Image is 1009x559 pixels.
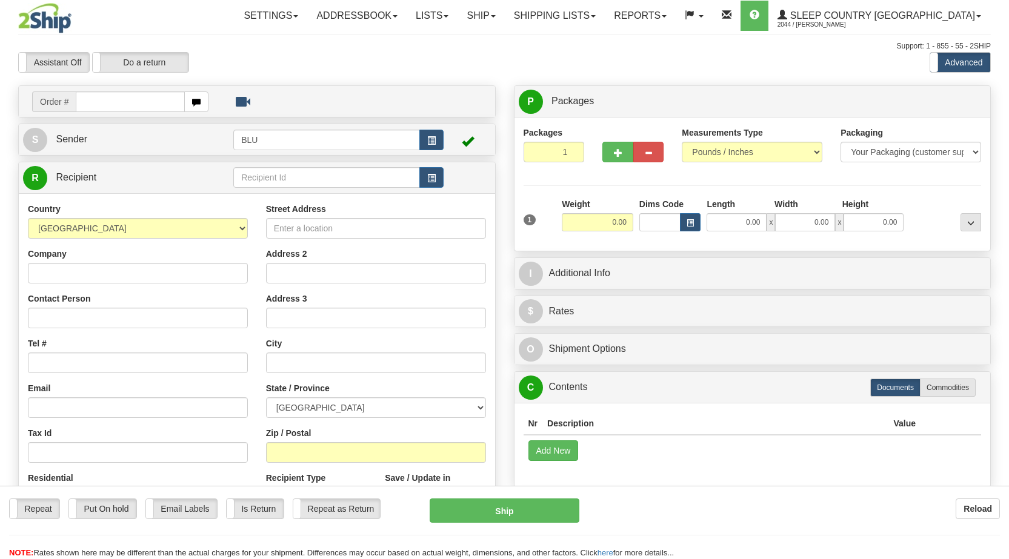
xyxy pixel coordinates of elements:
label: Measurements Type [682,127,763,139]
div: Support: 1 - 855 - 55 - 2SHIP [18,41,991,51]
button: Add New [528,440,579,461]
label: Height [842,198,869,210]
span: C [519,375,543,400]
a: R Recipient [23,165,210,190]
label: Address 3 [266,293,307,305]
a: Sleep Country [GEOGRAPHIC_DATA] 2044 / [PERSON_NAME] [768,1,990,31]
label: Company [28,248,67,260]
label: Weight [562,198,590,210]
label: Residential [28,472,73,484]
a: OShipment Options [519,337,987,362]
a: IAdditional Info [519,261,987,286]
th: Value [888,412,921,435]
label: Dims Code [639,198,684,210]
a: P Packages [519,89,987,114]
span: I [519,262,543,286]
label: Commodities [920,379,976,397]
label: City [266,337,282,349]
span: 1 [524,214,536,225]
label: State / Province [266,382,330,394]
label: Email Labels [146,499,217,518]
span: Sender [56,134,87,144]
span: x [767,213,775,231]
button: Reload [956,498,1000,519]
span: Sleep Country [GEOGRAPHIC_DATA] [787,10,975,21]
label: Put On hold [69,499,136,518]
span: NOTE: [9,548,33,557]
label: Country [28,203,61,215]
a: CContents [519,375,987,400]
span: $ [519,299,543,323]
a: Ship [458,1,504,31]
label: Contact Person [28,293,90,305]
a: Addressbook [307,1,407,31]
img: logo2044.jpg [18,3,72,33]
span: x [835,213,844,231]
label: Tax Id [28,427,52,439]
a: Lists [407,1,458,31]
span: 2044 / [PERSON_NAME] [778,19,868,31]
label: Street Address [266,203,326,215]
iframe: chat widget [981,217,1008,341]
button: Ship [430,498,579,523]
label: Assistant Off [19,53,89,72]
label: Save / Update in Address Book [385,472,485,496]
label: Zip / Postal [266,427,311,439]
label: Documents [870,379,921,397]
th: Description [542,412,888,435]
a: here [598,548,613,557]
a: Settings [235,1,307,31]
span: Order # [32,91,76,112]
label: Length [707,198,735,210]
label: Packages [524,127,563,139]
a: Shipping lists [505,1,605,31]
label: Is Return [227,499,284,518]
span: R [23,166,47,190]
b: Reload [964,504,992,514]
div: ... [961,213,981,231]
span: P [519,90,543,114]
label: Packaging [841,127,883,139]
label: Email [28,382,50,394]
th: Nr [524,412,543,435]
span: Packages [551,96,594,106]
input: Enter a location [266,218,486,239]
label: Do a return [93,53,188,72]
a: $Rates [519,299,987,324]
input: Sender Id [233,130,420,150]
label: Width [774,198,798,210]
span: S [23,128,47,152]
a: S Sender [23,127,233,152]
label: Address 2 [266,248,307,260]
a: Reports [605,1,676,31]
label: Tel # [28,337,47,349]
span: Recipient [56,172,96,182]
input: Recipient Id [233,167,420,188]
label: Repeat as Return [293,499,380,518]
span: O [519,337,543,362]
label: Advanced [930,53,990,72]
label: Repeat [10,499,59,518]
label: Recipient Type [266,472,326,484]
